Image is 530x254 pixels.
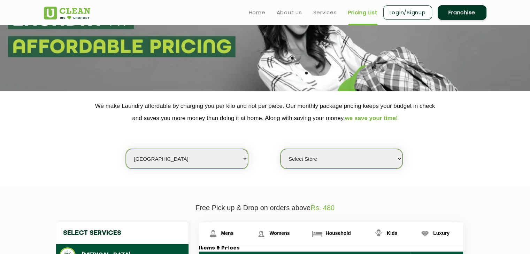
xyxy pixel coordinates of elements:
[348,8,378,17] a: Pricing List
[310,204,335,212] span: Rs. 480
[383,5,432,20] a: Login/Signup
[255,228,267,240] img: Womens
[325,230,351,236] span: Household
[44,204,486,212] p: Free Pick up & Drop on orders above
[44,100,486,124] p: We make Laundry affordable by charging you per kilo and not per piece. Our monthly package pricin...
[433,230,450,236] span: Luxury
[419,228,431,240] img: Luxury
[249,8,266,17] a: Home
[44,7,90,19] img: UClean Laundry and Dry Cleaning
[372,228,385,240] img: Kids
[221,230,234,236] span: Mens
[207,228,219,240] img: Mens
[311,228,323,240] img: Household
[277,8,302,17] a: About us
[313,8,337,17] a: Services
[345,115,398,121] span: we save your time!
[438,5,486,20] a: Franchise
[387,230,397,236] span: Kids
[56,222,189,244] h4: Select Services
[269,230,290,236] span: Womens
[199,245,463,252] h3: Items & Prices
